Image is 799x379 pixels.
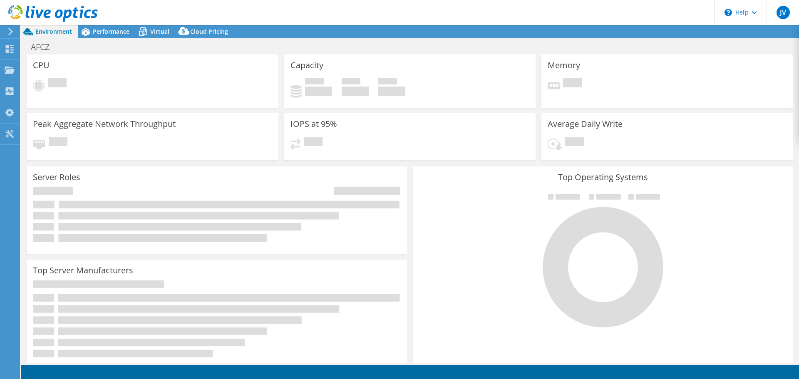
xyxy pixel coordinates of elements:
span: Pending [565,137,584,148]
h3: Top Server Manufacturers [33,266,133,275]
h3: Memory [548,61,580,70]
h3: CPU [33,61,50,70]
svg: \n [725,9,732,16]
h3: Peak Aggregate Network Throughput [33,119,176,129]
span: Free [342,78,360,87]
h4: 0 GiB [342,87,369,96]
span: JV [777,6,790,19]
span: Cloud Pricing [190,27,228,35]
h3: Top Operating Systems [419,173,787,182]
span: Performance [93,27,129,35]
span: Used [305,78,324,87]
span: Environment [35,27,72,35]
h3: Capacity [290,61,323,70]
span: Pending [563,78,582,89]
h4: 0 GiB [378,87,405,96]
span: Total [378,78,397,87]
span: Pending [48,78,67,89]
h1: AFCZ [27,42,63,52]
h3: Server Roles [33,173,80,182]
span: Virtual [150,27,169,35]
span: Pending [49,137,67,148]
h3: IOPS at 95% [290,119,337,129]
h3: Average Daily Write [548,119,623,129]
h4: 0 GiB [305,87,332,96]
span: Pending [304,137,323,148]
